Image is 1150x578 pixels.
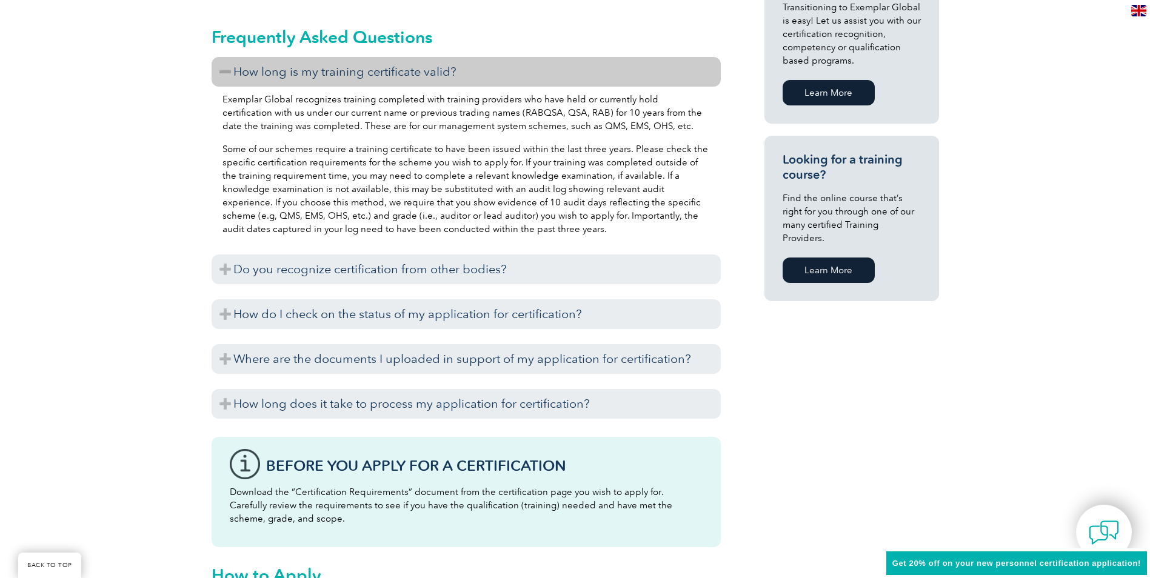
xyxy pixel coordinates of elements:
p: Download the “Certification Requirements” document from the certification page you wish to apply ... [230,485,703,525]
p: Transitioning to Exemplar Global is easy! Let us assist you with our certification recognition, c... [783,1,921,67]
p: Find the online course that’s right for you through one of our many certified Training Providers. [783,191,921,245]
img: contact-chat.png [1089,517,1119,548]
img: en [1131,5,1146,16]
h2: Frequently Asked Questions [212,27,721,47]
a: BACK TO TOP [18,553,81,578]
h3: How long is my training certificate valid? [212,57,721,87]
p: Exemplar Global recognizes training completed with training providers who have held or currently ... [222,93,710,133]
h3: How long does it take to process my application for certification? [212,389,721,419]
p: Some of our schemes require a training certificate to have been issued within the last three year... [222,142,710,236]
a: Learn More [783,80,875,105]
h3: How do I check on the status of my application for certification? [212,299,721,329]
h3: Where are the documents I uploaded in support of my application for certification? [212,344,721,374]
h3: Do you recognize certification from other bodies? [212,254,721,284]
h3: Looking for a training course? [783,152,921,182]
a: Learn More [783,257,875,283]
span: Get 20% off on your new personnel certification application! [892,559,1141,568]
h3: Before You Apply For a Certification [266,458,703,473]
